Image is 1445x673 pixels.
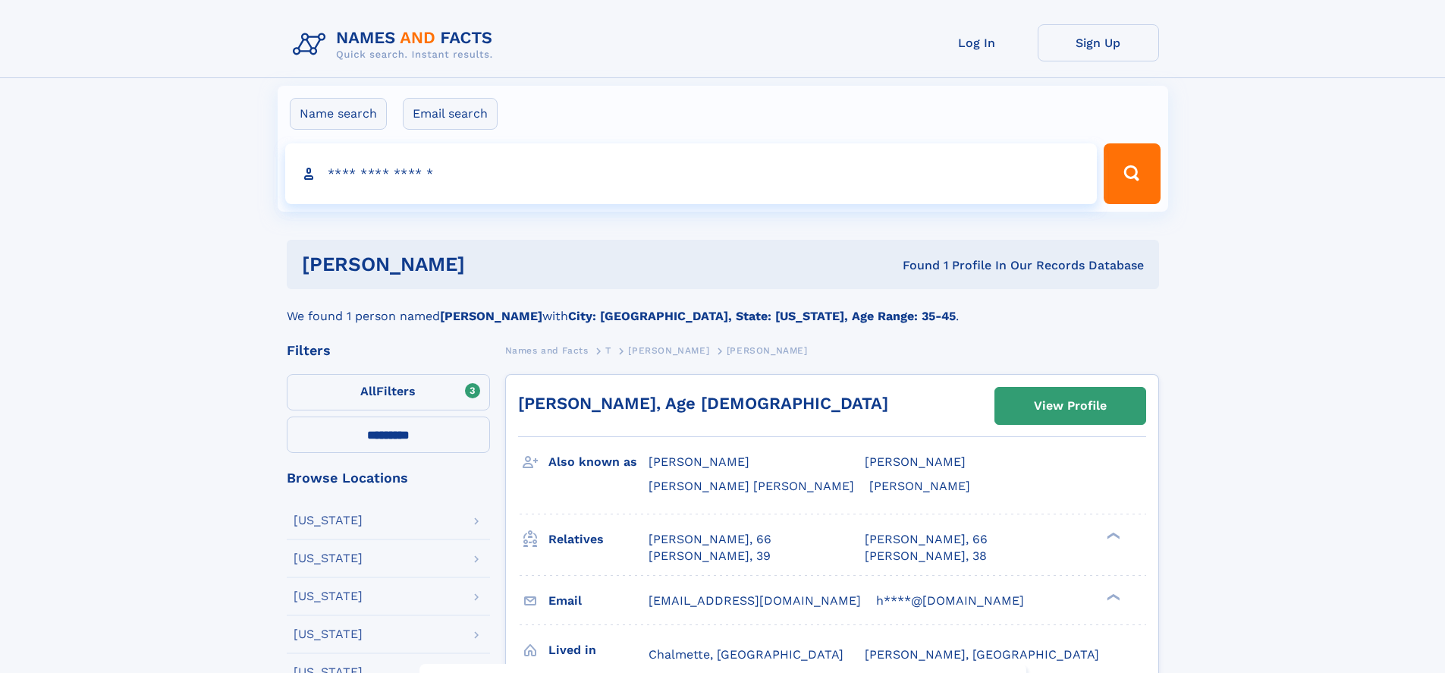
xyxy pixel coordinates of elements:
[568,309,956,323] b: City: [GEOGRAPHIC_DATA], State: [US_STATE], Age Range: 35-45
[287,374,490,410] label: Filters
[649,479,854,493] span: [PERSON_NAME] [PERSON_NAME]
[865,454,966,469] span: [PERSON_NAME]
[916,24,1038,61] a: Log In
[649,531,771,548] a: [PERSON_NAME], 66
[403,98,498,130] label: Email search
[1103,530,1121,540] div: ❯
[294,628,363,640] div: [US_STATE]
[294,514,363,527] div: [US_STATE]
[548,527,649,552] h3: Relatives
[865,548,987,565] a: [PERSON_NAME], 38
[1104,143,1160,204] button: Search Button
[1038,24,1159,61] a: Sign Up
[649,593,861,608] span: [EMAIL_ADDRESS][DOMAIN_NAME]
[287,24,505,65] img: Logo Names and Facts
[287,289,1159,325] div: We found 1 person named with .
[1034,388,1107,423] div: View Profile
[649,548,771,565] a: [PERSON_NAME], 39
[440,309,542,323] b: [PERSON_NAME]
[360,384,376,398] span: All
[290,98,387,130] label: Name search
[628,341,709,360] a: [PERSON_NAME]
[649,647,843,662] span: Chalmette, [GEOGRAPHIC_DATA]
[605,341,611,360] a: T
[628,345,709,356] span: [PERSON_NAME]
[865,647,1099,662] span: [PERSON_NAME], [GEOGRAPHIC_DATA]
[302,255,684,274] h1: [PERSON_NAME]
[548,637,649,663] h3: Lived in
[287,344,490,357] div: Filters
[605,345,611,356] span: T
[548,449,649,475] h3: Also known as
[869,479,970,493] span: [PERSON_NAME]
[865,531,988,548] a: [PERSON_NAME], 66
[294,590,363,602] div: [US_STATE]
[727,345,808,356] span: [PERSON_NAME]
[287,471,490,485] div: Browse Locations
[1103,592,1121,602] div: ❯
[683,257,1144,274] div: Found 1 Profile In Our Records Database
[505,341,589,360] a: Names and Facts
[649,454,749,469] span: [PERSON_NAME]
[285,143,1098,204] input: search input
[548,588,649,614] h3: Email
[518,394,888,413] a: [PERSON_NAME], Age [DEMOGRAPHIC_DATA]
[995,388,1145,424] a: View Profile
[294,552,363,565] div: [US_STATE]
